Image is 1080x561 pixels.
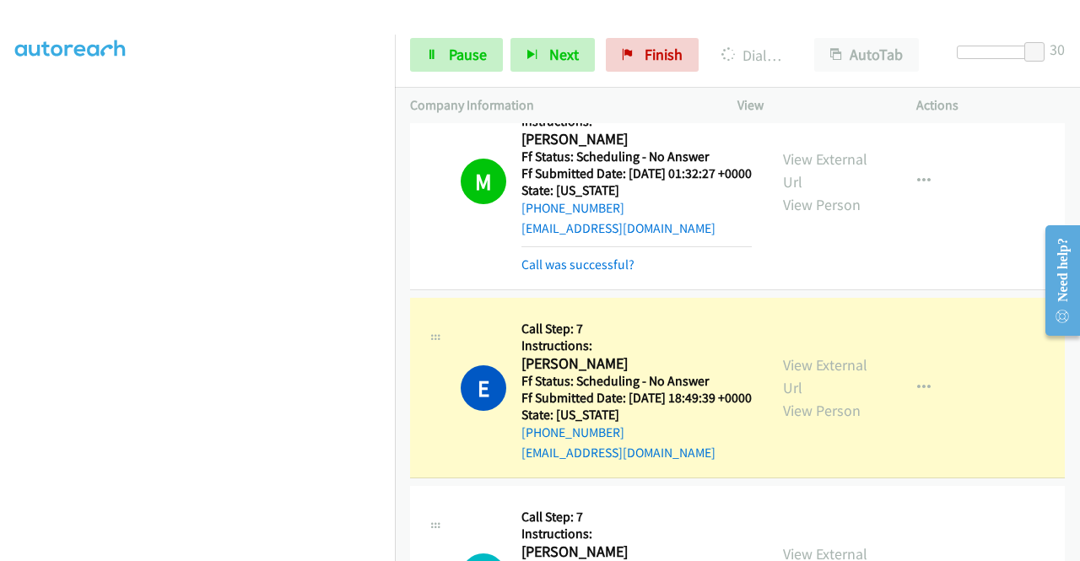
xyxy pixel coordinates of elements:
a: View Person [783,195,861,214]
h2: [PERSON_NAME] [521,130,747,149]
a: Pause [410,38,503,72]
h5: State: [US_STATE] [521,182,752,199]
div: 30 [1050,38,1065,61]
a: [PHONE_NUMBER] [521,200,624,216]
a: [EMAIL_ADDRESS][DOMAIN_NAME] [521,445,715,461]
h5: Ff Submitted Date: [DATE] 18:49:39 +0000 [521,390,752,407]
button: Next [510,38,595,72]
a: [PHONE_NUMBER] [521,424,624,440]
h5: Ff Submitted Date: [DATE] 01:32:27 +0000 [521,165,752,182]
a: Call was successful? [521,256,634,272]
h5: Call Step: 7 [521,321,752,337]
iframe: Resource Center [1032,213,1080,348]
span: Next [549,45,579,64]
h5: Call Step: 7 [521,509,752,526]
a: View External Url [783,149,867,191]
p: Dialing [PERSON_NAME] [721,44,784,67]
p: Actions [916,95,1065,116]
h5: Instructions: [521,337,752,354]
a: Finish [606,38,699,72]
h1: E [461,365,506,411]
span: Finish [645,45,683,64]
button: AutoTab [814,38,919,72]
a: View External Url [783,355,867,397]
h5: State: [US_STATE] [521,407,752,423]
span: Pause [449,45,487,64]
a: [EMAIL_ADDRESS][DOMAIN_NAME] [521,220,715,236]
h5: Ff Status: Scheduling - No Answer [521,148,752,165]
a: View Person [783,401,861,420]
h5: Ff Status: Scheduling - No Answer [521,373,752,390]
h5: Instructions: [521,526,752,542]
h1: M [461,159,506,204]
h2: [PERSON_NAME] [521,354,747,374]
p: View [737,95,886,116]
p: Company Information [410,95,707,116]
